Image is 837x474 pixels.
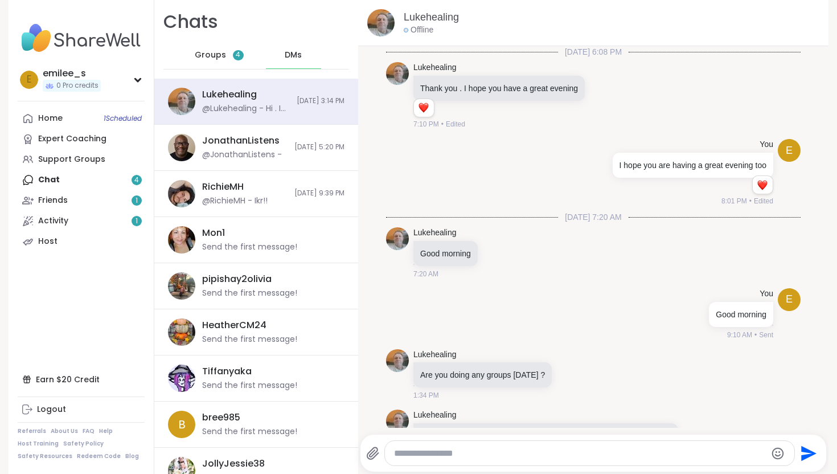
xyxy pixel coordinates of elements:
[27,72,31,87] span: e
[37,404,66,415] div: Logout
[441,119,444,129] span: •
[404,10,459,24] a: Lukehealing
[420,369,545,381] p: Are you doing any groups [DATE] ?
[394,448,766,459] textarea: Type your message
[386,62,409,85] img: https://sharewell-space-live.sfo3.digitaloceanspaces.com/user-generated/7f4b5514-4548-4e48-9364-1...
[294,142,344,152] span: [DATE] 5:20 PM
[202,227,225,239] div: Mon1
[202,88,257,101] div: Lukehealing
[202,380,297,391] div: Send the first message!
[297,96,344,106] span: [DATE] 3:14 PM
[619,160,766,171] p: I hope you are having a great evening too
[756,181,768,190] button: Reactions: love
[38,133,106,145] div: Expert Coaching
[754,330,757,340] span: •
[386,227,409,250] img: https://sharewell-space-live.sfo3.digitaloceanspaces.com/user-generated/7f4b5514-4548-4e48-9364-1...
[414,99,434,117] div: Reaction list
[163,9,218,35] h1: Chats
[168,180,195,207] img: https://sharewell-space-live.sfo3.digitaloceanspaces.com/user-generated/ff9b58c2-398f-4d44-9c46-5...
[136,216,138,226] span: 1
[202,426,297,438] div: Send the first message!
[413,227,457,239] a: Lukehealing
[18,452,72,460] a: Safety Resources
[202,195,268,207] div: @RichieMH - Ikr!!
[386,410,409,432] img: https://sharewell-space-live.sfo3.digitaloceanspaces.com/user-generated/7f4b5514-4548-4e48-9364-1...
[56,81,99,91] span: 0 Pro credits
[38,195,68,206] div: Friends
[760,139,773,150] h4: You
[18,129,145,149] a: Expert Coaching
[413,62,457,73] a: Lukehealing
[136,196,138,206] span: 1
[38,215,68,227] div: Activity
[202,181,244,193] div: RichieMH
[202,273,272,285] div: pipishay2olivia
[83,427,95,435] a: FAQ
[168,365,195,392] img: https://sharewell-space-live.sfo3.digitaloceanspaces.com/user-generated/c119739d-7237-4932-a94b-0...
[63,440,104,448] a: Safety Policy
[786,143,793,158] span: e
[417,104,429,113] button: Reactions: love
[285,50,302,61] span: DMs
[168,134,195,161] img: https://sharewell-space-live.sfo3.digitaloceanspaces.com/user-generated/0e2c5150-e31e-4b6a-957d-4...
[413,390,439,401] span: 1:34 PM
[771,447,785,460] button: Emoji picker
[99,427,113,435] a: Help
[202,149,282,161] div: @JonathanListens -
[18,440,59,448] a: Host Training
[43,67,101,80] div: emilee_s
[202,365,252,378] div: Tiffanyaka
[51,427,78,435] a: About Us
[18,399,145,420] a: Logout
[38,113,63,124] div: Home
[202,288,297,299] div: Send the first message!
[168,318,195,346] img: https://sharewell-space-live.sfo3.digitaloceanspaces.com/user-generated/e72d2dfd-06ae-43a5-b116-a...
[420,83,578,94] p: Thank you . I hope you have a great evening
[104,114,142,123] span: 1 Scheduled
[413,349,457,361] a: Lukehealing
[168,88,195,115] img: https://sharewell-space-live.sfo3.digitaloceanspaces.com/user-generated/7f4b5514-4548-4e48-9364-1...
[168,272,195,300] img: https://sharewell-space-live.sfo3.digitaloceanspaces.com/user-generated/55b63ce6-323a-4f13-9d6e-1...
[721,196,747,206] span: 8:01 PM
[446,119,465,129] span: Edited
[202,319,266,332] div: HeatherCM24
[18,369,145,390] div: Earn $20 Credit
[18,190,145,211] a: Friends1
[386,349,409,372] img: https://sharewell-space-live.sfo3.digitaloceanspaces.com/user-generated/7f4b5514-4548-4e48-9364-1...
[413,410,457,421] a: Lukehealing
[38,236,58,247] div: Host
[727,330,752,340] span: 9:10 AM
[753,176,773,194] div: Reaction list
[202,411,240,424] div: bree985
[18,231,145,252] a: Host
[716,309,766,320] p: Good morning
[413,119,439,129] span: 7:10 PM
[77,452,121,460] a: Redeem Code
[202,242,297,253] div: Send the first message!
[202,134,280,147] div: JonathanListens
[420,248,471,259] p: Good morning
[202,457,265,470] div: JollyJessie38
[294,189,344,198] span: [DATE] 9:39 PM
[754,196,773,206] span: Edited
[38,154,105,165] div: Support Groups
[168,226,195,254] img: https://sharewell-space-live.sfo3.digitaloceanspaces.com/user-generated/1ddea3a2-7194-4826-8ff1-e...
[759,330,773,340] span: Sent
[558,211,628,223] span: [DATE] 7:20 AM
[202,334,297,345] div: Send the first message!
[404,24,433,36] div: Offline
[367,9,395,36] img: https://sharewell-space-live.sfo3.digitaloceanspaces.com/user-generated/7f4b5514-4548-4e48-9364-1...
[558,46,629,58] span: [DATE] 6:08 PM
[786,292,793,307] span: e
[18,211,145,231] a: Activity1
[760,288,773,300] h4: You
[413,269,438,279] span: 7:20 AM
[195,50,226,61] span: Groups
[749,196,752,206] span: •
[125,452,139,460] a: Blog
[18,108,145,129] a: Home1Scheduled
[795,440,820,466] button: Send
[178,416,186,433] span: b
[18,18,145,58] img: ShareWell Nav Logo
[18,149,145,170] a: Support Groups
